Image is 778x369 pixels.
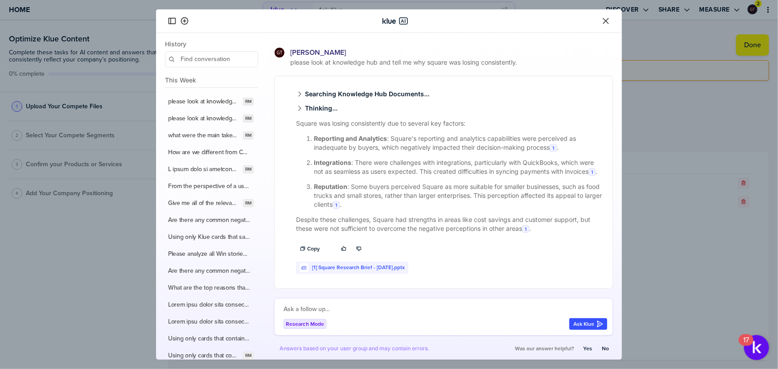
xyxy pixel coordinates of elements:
button: Open Resource Center, 17 new notifications [744,335,769,360]
button: From the perspective of a user in the Transportation and equipment service industry, what are the... [162,178,260,195]
button: please look at knowledge hub and tell me why square was losing consistently.RM [162,110,260,127]
span: [PERSON_NAME] [290,48,346,57]
button: L ipsum dolo si ametconsec adi ELITSED doeiu temp in utlab etdolore ma aliqua. Enimad minimve qui... [162,161,260,178]
span: Searching Knowledge Hub Documents... [296,90,429,98]
button: Using only cards that contain "Win Stories" and "Klue AI" in the title, what factors were most fr... [162,347,260,364]
label: Using only cards that contain "Win Stories" and "Klue AI" in the title, what factors were most fr... [168,335,250,343]
label: Yes [583,345,592,352]
button: please look at knowledge hub and tell me why square was losing consistently.RM [162,93,260,110]
label: Are there any common negatives that are coming out of prospect quotes? Please quantify those and ... [168,267,250,275]
div: Ask Klue [573,320,603,328]
span: Research Mode [286,320,324,328]
label: Lorem ipsu dolor sita consect "Adip Elitsed" doe "Temp IN" ut lab etdol, magn aliquaeni adminim v... [168,318,250,326]
span: 1 [335,202,337,208]
div: 17 [743,340,749,352]
button: Lorem ipsu dolor sita consect "Adip Elitsed" doe "Temp IN" ut lab etdol, magn aliquaeni adminim v... [162,313,260,330]
label: what were the main takeaways for the square research brief [168,131,239,139]
span: 1 [552,145,554,151]
button: Give me all of the relevant news that's happened with [PERSON_NAME] in the last 90 days that we m... [162,195,260,212]
label: From the perspective of a user in the Transportation and equipment service industry, what are the... [168,182,250,190]
button: Yes [579,343,596,354]
label: Using only cards that contain "Win Stories" and "Klue AI" in the title, what factors were most fr... [168,352,239,360]
label: please look at knowledge hub and tell me why square was losing consistently. [168,115,239,123]
button: No [598,343,613,354]
button: Please analyze all Win stories and loss Stories and what prospects are saying and give me a table... [162,246,260,262]
label: Are there any common negatives that are coming out of prospect quotes? Please quantify those and ... [168,216,250,224]
span: 1 [591,169,593,175]
button: Are there any common negatives that are coming out of prospect quotes? Please quantify those and ... [162,262,260,279]
label: No [602,345,609,352]
button: Copy [296,243,324,254]
button: What are the top reasons that prospects are saying they like Seeq? Please give me a couple of sup... [162,279,260,296]
button: Ask Klue [569,318,607,330]
button: what were the main takeaways for the square research briefRM [162,127,260,144]
label: Give me all of the relevant news that's happened with [PERSON_NAME] in the last 90 days that we m... [168,199,239,207]
strong: Reputation [314,183,347,190]
label: Copy [307,245,320,252]
label: Lorem ipsu dolor sita consect "Adip Elitsed" doe "Temp IN" ut lab etdol, magn aliquaeni adminim v... [168,301,250,309]
span: RM [245,132,251,139]
span: History [165,40,258,48]
button: How are we different from Cymulate? [162,144,260,161]
img: ee1355cada6433fc92aa15fbfe4afd43-sml.png [275,48,284,57]
label: L ipsum dolo si ametconsec adi ELITSED doeiu temp in utlab etdolore ma aliqua. Enimad minimve qui... [168,165,239,173]
button: Close [601,16,611,26]
label: Using only Klue cards that say "Klue Ai", please analyze all Win stories and Loss Stories and Wha... [168,233,250,241]
p: Despite these challenges, Square had strengths in areas like cost savings and customer support, b... [296,215,602,233]
span: This Week [165,76,258,84]
span: RM [245,200,251,207]
button: Using only cards that contain "Win Stories" and "Klue AI" in the title, what factors were most fr... [162,330,260,347]
p: : Some buyers perceived Square as more suitable for smaller businesses, such as food trucks and s... [314,182,602,209]
strong: Integrations [314,159,351,166]
span: 1 [525,226,527,232]
label: Please analyze all Win stories and loss Stories and what prospects are saying and give me a table... [168,250,250,258]
a: [1] Square Research Brief - [DATE].pptx [312,264,405,271]
span: Was our answer helpful? [515,345,574,352]
span: RM [245,115,251,122]
span: RM [245,98,251,105]
span: Thinking... [296,105,338,112]
button: Using only Klue cards that say "Klue Ai", please analyze all Win stories and Loss Stories and Wha... [162,229,260,246]
button: Are there any common negatives that are coming out of prospect quotes? Please quantify those and ... [162,212,260,229]
p: Square was losing consistently due to several key factors: [296,119,602,128]
span: RM [245,352,251,359]
p: : There were challenges with integrations, particularly with QuickBooks, which were not as seamle... [314,158,602,176]
label: please look at knowledge hub and tell me why square was losing consistently. [168,98,239,106]
button: Lorem ipsu dolor sita consect "Adip Elitsed" doe "Temp IN" ut lab etdol, magn aliquaeni adminim v... [162,296,260,313]
label: How are we different from Cymulate? [168,148,250,156]
p: : Square's reporting and analytics capabilities were perceived as inadequate by buyers, which neg... [314,134,602,152]
span: Answers based on your user group and may contain errors. [280,345,429,352]
div: Graham Tutti [274,47,285,58]
input: Find conversation [165,51,258,67]
label: What are the top reasons that prospects are saying they like Seeq? Please give me a couple of sup... [168,284,250,292]
span: please look at knowledge hub and tell me why square was losing consistently. [288,58,613,67]
span: RM [245,166,251,173]
strong: Reporting and Analytics [314,135,387,142]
